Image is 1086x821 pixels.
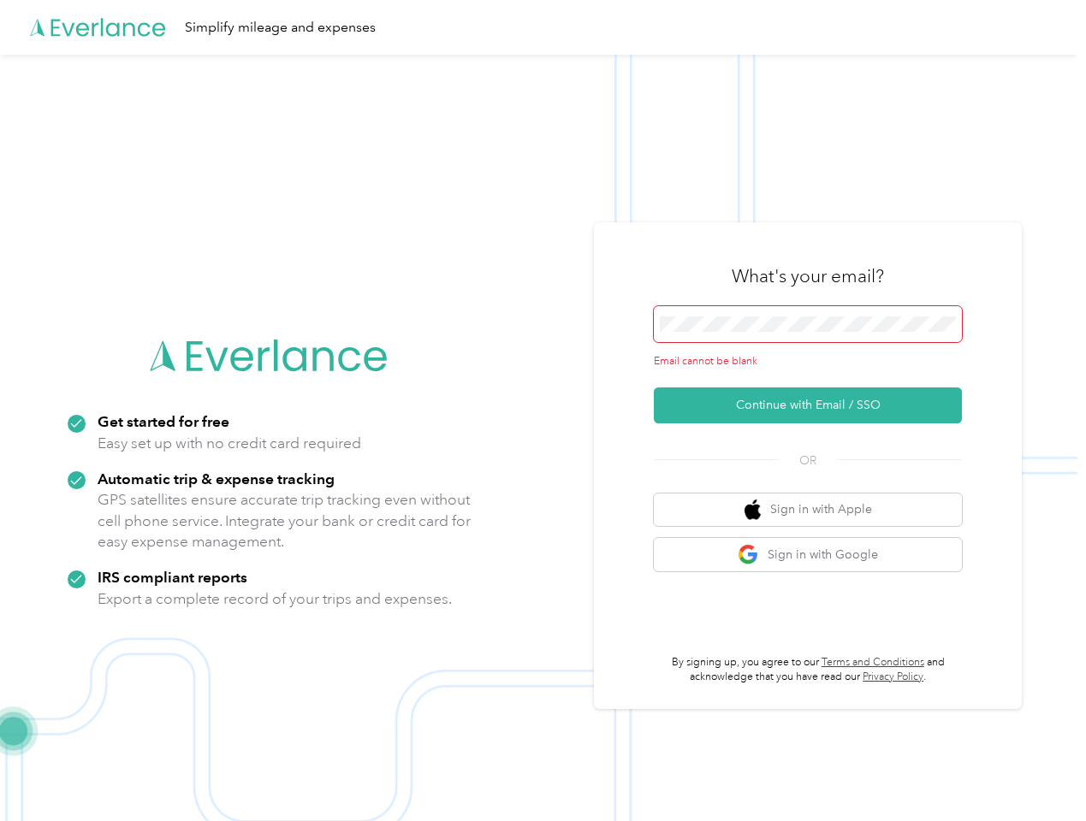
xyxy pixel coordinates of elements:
p: By signing up, you agree to our and acknowledge that you have read our . [654,655,962,685]
a: Terms and Conditions [822,656,924,669]
div: Email cannot be blank [654,354,962,369]
span: OR [778,452,838,470]
strong: Get started for free [98,412,229,430]
img: apple logo [745,499,762,521]
a: Privacy Policy [863,670,923,683]
strong: IRS compliant reports [98,568,247,586]
p: GPS satellites ensure accurate trip tracking even without cell phone service. Integrate your bank... [98,489,472,552]
button: apple logoSign in with Apple [654,493,962,527]
div: Simplify mileage and expenses [185,17,376,38]
button: Continue with Email / SSO [654,387,962,423]
p: Easy set up with no credit card required [98,433,361,454]
button: google logoSign in with Google [654,538,962,571]
strong: Automatic trip & expense tracking [98,470,335,487]
p: Export a complete record of your trips and expenses. [98,588,452,610]
img: google logo [738,544,759,565]
h3: What's your email? [732,264,884,288]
